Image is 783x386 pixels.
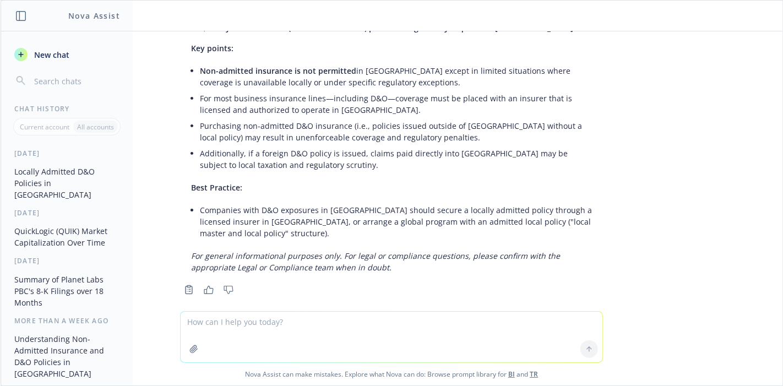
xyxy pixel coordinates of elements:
[10,330,124,383] button: Understanding Non-Admitted Insurance and D&O Policies in [GEOGRAPHIC_DATA]
[1,149,133,158] div: [DATE]
[200,63,592,90] li: in [GEOGRAPHIC_DATA] except in limited situations where coverage is unavailable locally or under ...
[191,251,560,273] em: For general informational purposes only. For legal or compliance questions, please confirm with t...
[220,282,237,297] button: Thumbs down
[68,10,120,21] h1: Nova Assist
[508,369,515,379] a: BI
[1,208,133,218] div: [DATE]
[1,256,133,265] div: [DATE]
[20,122,69,132] p: Current account
[10,45,124,64] button: New chat
[200,118,592,145] li: Purchasing non-admitted D&O insurance (i.e., policies issued outside of [GEOGRAPHIC_DATA] without...
[191,182,242,193] span: Best Practice:
[5,363,778,385] span: Nova Assist can make mistakes. Explore what Nova can do: Browse prompt library for and
[32,49,69,61] span: New chat
[77,122,114,132] p: All accounts
[32,73,119,89] input: Search chats
[10,270,124,312] button: Summary of Planet Labs PBC's 8-K Filings over 18 Months
[1,104,133,113] div: Chat History
[200,145,592,173] li: Additionally, if a foreign D&O policy is issued, claims paid directly into [GEOGRAPHIC_DATA] may ...
[200,90,592,118] li: For most business insurance lines—including D&O—coverage must be placed with an insurer that is l...
[10,162,124,204] button: Locally Admitted D&O Policies in [GEOGRAPHIC_DATA]
[191,43,233,53] span: Key points:
[200,202,592,241] li: Companies with D&O exposures in [GEOGRAPHIC_DATA] should secure a locally admitted policy through...
[530,369,538,379] a: TR
[184,285,194,295] svg: Copy to clipboard
[200,66,356,76] span: Non-admitted insurance is not permitted
[1,316,133,325] div: More than a week ago
[10,222,124,252] button: QuickLogic (QUIK) Market Capitalization Over Time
